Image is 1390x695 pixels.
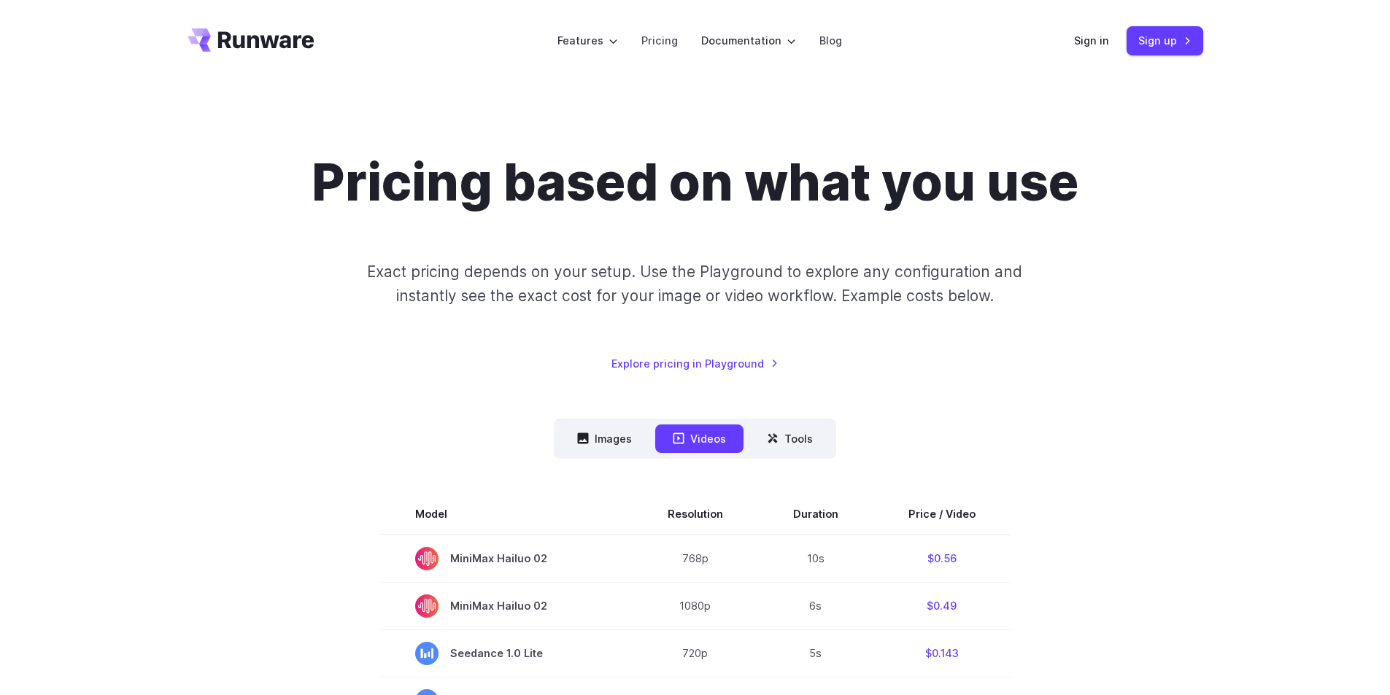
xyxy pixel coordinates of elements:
a: Pricing [641,32,678,49]
p: Exact pricing depends on your setup. Use the Playground to explore any configuration and instantl... [339,260,1050,308]
button: Images [560,424,649,453]
th: Resolution [633,494,758,535]
button: Videos [655,424,744,453]
td: $0.49 [873,582,1011,629]
h1: Pricing based on what you use [312,152,1078,213]
a: Blog [819,32,842,49]
td: 5s [758,629,873,677]
td: 1080p [633,582,758,629]
td: 6s [758,582,873,629]
button: Tools [749,424,830,453]
td: $0.56 [873,535,1011,583]
th: Price / Video [873,494,1011,535]
th: Duration [758,494,873,535]
a: Sign in [1074,32,1109,49]
td: 720p [633,629,758,677]
a: Sign up [1127,26,1203,55]
td: $0.143 [873,629,1011,677]
label: Documentation [701,32,796,49]
td: 10s [758,535,873,583]
a: Go to / [188,28,314,52]
a: Explore pricing in Playground [611,355,779,372]
span: Seedance 1.0 Lite [415,642,598,665]
label: Features [557,32,618,49]
span: MiniMax Hailuo 02 [415,594,598,618]
span: MiniMax Hailuo 02 [415,547,598,570]
td: 768p [633,535,758,583]
th: Model [380,494,633,535]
